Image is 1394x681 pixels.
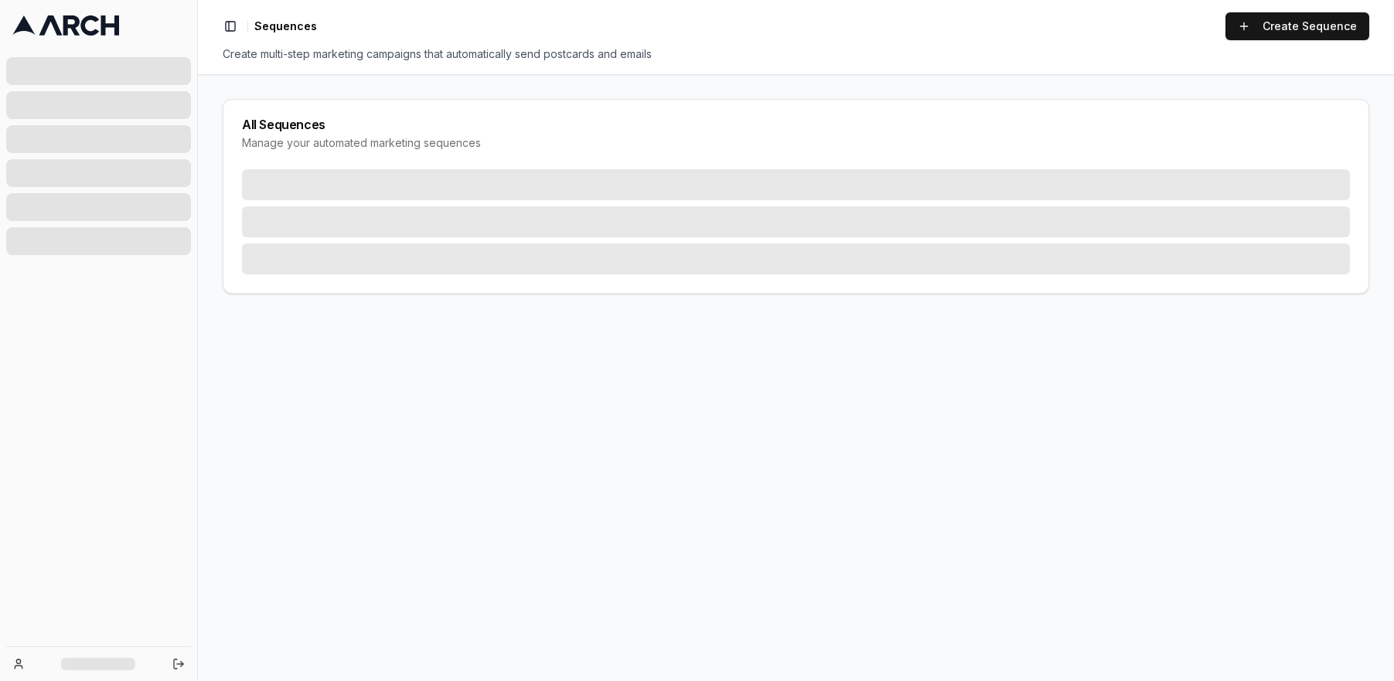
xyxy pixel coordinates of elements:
[242,118,1350,131] div: All Sequences
[223,46,1369,62] div: Create multi-step marketing campaigns that automatically send postcards and emails
[254,19,317,34] span: Sequences
[168,653,189,675] button: Log out
[242,135,1350,151] div: Manage your automated marketing sequences
[1225,12,1369,40] a: Create Sequence
[254,19,317,34] nav: breadcrumb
